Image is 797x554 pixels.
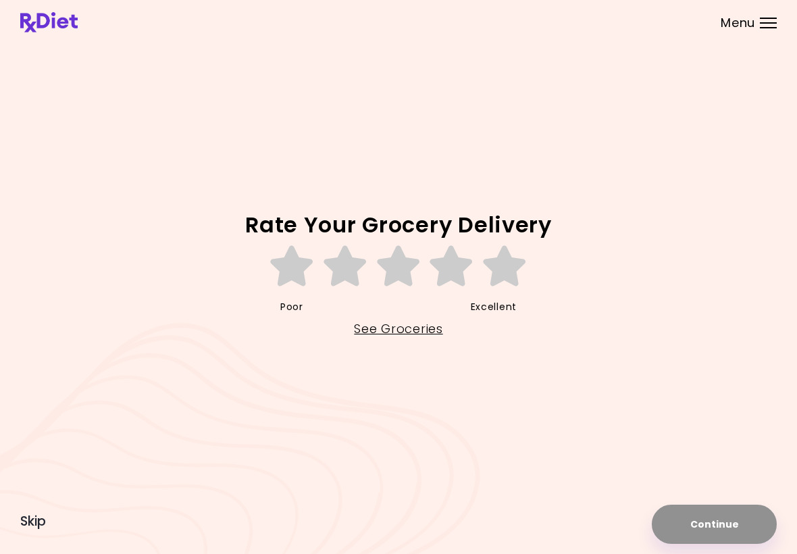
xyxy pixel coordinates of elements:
[652,505,777,544] button: Continue
[471,297,517,318] span: Excellent
[20,214,777,236] h2: Rate Your Grocery Delivery
[20,514,46,529] button: Skip
[280,297,303,318] span: Poor
[721,17,755,29] span: Menu
[354,318,442,340] a: See Groceries
[20,12,78,32] img: RxDiet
